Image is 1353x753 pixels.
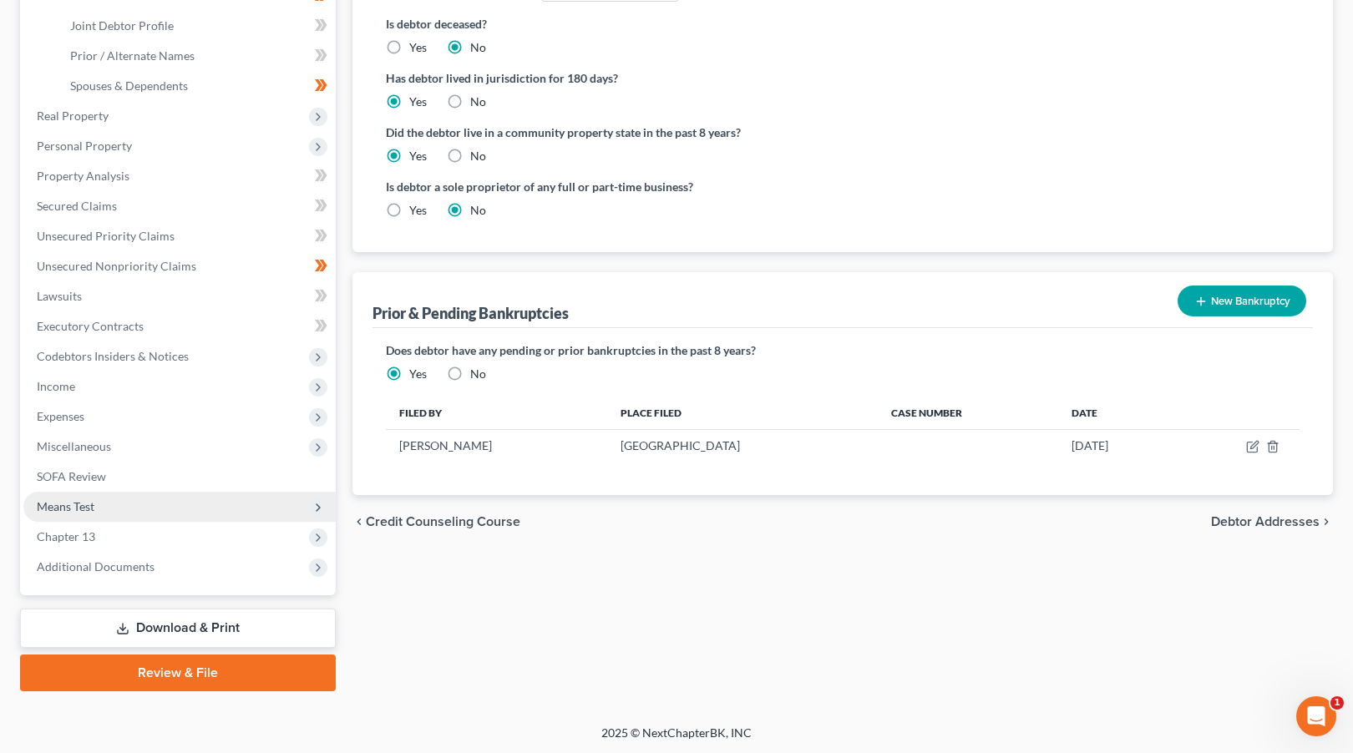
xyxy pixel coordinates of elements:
td: [DATE] [1058,430,1176,462]
th: Filed By [386,396,607,429]
a: Unsecured Priority Claims [23,221,336,251]
label: Did the debtor live in a community property state in the past 8 years? [386,124,1300,141]
label: Does debtor have any pending or prior bankruptcies in the past 8 years? [386,341,1300,359]
span: Lawsuits [37,289,82,303]
label: Is debtor deceased? [386,15,1300,33]
i: chevron_right [1320,515,1333,528]
span: Chapter 13 [37,529,95,543]
iframe: Intercom live chat [1296,696,1336,736]
label: Yes [409,148,427,164]
span: Executory Contracts [37,319,144,333]
a: Unsecured Nonpriority Claims [23,251,336,281]
a: Secured Claims [23,191,336,221]
span: Unsecured Nonpriority Claims [37,259,196,273]
span: Property Analysis [37,169,129,183]
label: No [470,366,486,382]
span: Expenses [37,409,84,423]
th: Place Filed [607,396,878,429]
span: SOFA Review [37,469,106,483]
span: Codebtors Insiders & Notices [37,349,189,363]
label: Yes [409,202,427,219]
th: Case Number [878,396,1059,429]
span: Debtor Addresses [1211,515,1320,528]
span: Additional Documents [37,559,155,574]
button: chevron_left Credit Counseling Course [352,515,520,528]
a: Property Analysis [23,161,336,191]
label: Yes [409,39,427,56]
td: [GEOGRAPHIC_DATA] [607,430,878,462]
span: Income [37,379,75,393]
a: Spouses & Dependents [57,71,336,101]
span: Personal Property [37,139,132,153]
a: SOFA Review [23,462,336,492]
span: Real Property [37,109,109,123]
a: Download & Print [20,609,336,648]
button: Debtor Addresses chevron_right [1211,515,1333,528]
td: [PERSON_NAME] [386,430,607,462]
span: Secured Claims [37,199,117,213]
label: Has debtor lived in jurisdiction for 180 days? [386,69,1300,87]
label: No [470,148,486,164]
a: Joint Debtor Profile [57,11,336,41]
span: 1 [1330,696,1344,710]
span: Means Test [37,499,94,513]
div: Prior & Pending Bankruptcies [372,303,569,323]
label: No [470,93,486,110]
span: Joint Debtor Profile [70,18,174,33]
a: Review & File [20,654,336,691]
label: Is debtor a sole proprietor of any full or part-time business? [386,178,834,195]
a: Prior / Alternate Names [57,41,336,71]
span: Prior / Alternate Names [70,48,195,63]
th: Date [1058,396,1176,429]
label: Yes [409,93,427,110]
i: chevron_left [352,515,366,528]
span: Spouses & Dependents [70,78,188,93]
span: Credit Counseling Course [366,515,520,528]
label: No [470,39,486,56]
span: Unsecured Priority Claims [37,229,175,243]
a: Lawsuits [23,281,336,311]
span: Miscellaneous [37,439,111,453]
a: Executory Contracts [23,311,336,341]
label: Yes [409,366,427,382]
label: No [470,202,486,219]
button: New Bankruptcy [1178,286,1306,316]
